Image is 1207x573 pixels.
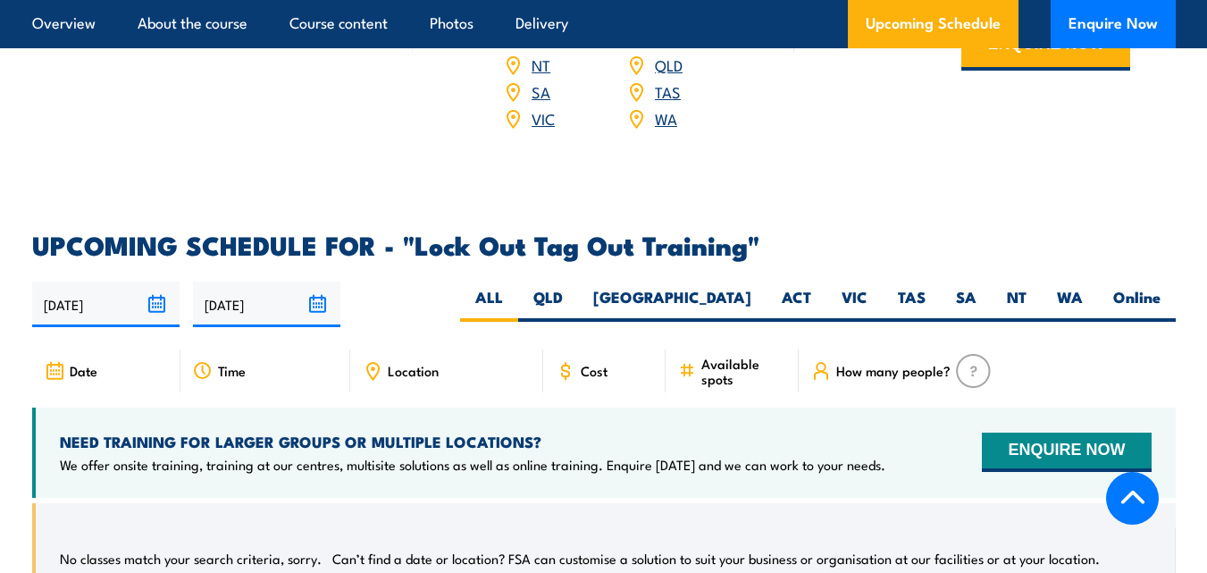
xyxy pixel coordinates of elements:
span: Available spots [701,356,786,386]
label: WA [1042,287,1098,322]
a: QLD [655,54,683,75]
a: WA [655,107,677,129]
input: From date [32,282,180,327]
a: SA [532,80,550,102]
label: TAS [883,287,941,322]
label: SA [941,287,992,322]
label: NT [992,287,1042,322]
span: Time [218,363,246,378]
p: We offer onsite training, training at our centres, multisite solutions as well as online training... [60,456,885,474]
input: To date [193,282,340,327]
label: ALL [460,287,518,322]
p: No classes match your search criteria, sorry. [60,550,322,568]
label: Online [1098,287,1176,322]
span: How many people? [836,363,951,378]
span: Date [70,363,97,378]
a: VIC [532,107,555,129]
label: [GEOGRAPHIC_DATA] [578,287,767,322]
a: TAS [655,80,681,102]
button: ENQUIRE NOW [982,433,1151,472]
label: QLD [518,287,578,322]
label: ACT [767,287,826,322]
label: VIC [826,287,883,322]
p: Can’t find a date or location? FSA can customise a solution to suit your business or organisation... [332,550,1100,568]
h4: NEED TRAINING FOR LARGER GROUPS OR MULTIPLE LOCATIONS? [60,432,885,451]
a: NT [532,54,550,75]
span: Cost [581,363,608,378]
h2: UPCOMING SCHEDULE FOR - "Lock Out Tag Out Training" [32,232,1176,256]
span: Location [388,363,439,378]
